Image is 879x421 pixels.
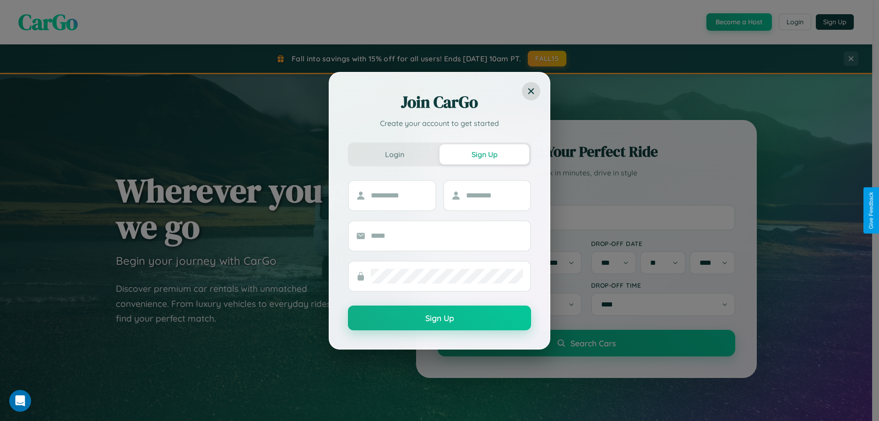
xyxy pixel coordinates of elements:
button: Sign Up [439,144,529,164]
iframe: Intercom live chat [9,390,31,412]
button: Login [350,144,439,164]
button: Sign Up [348,306,531,330]
h2: Join CarGo [348,91,531,113]
p: Create your account to get started [348,118,531,129]
div: Give Feedback [868,192,874,229]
